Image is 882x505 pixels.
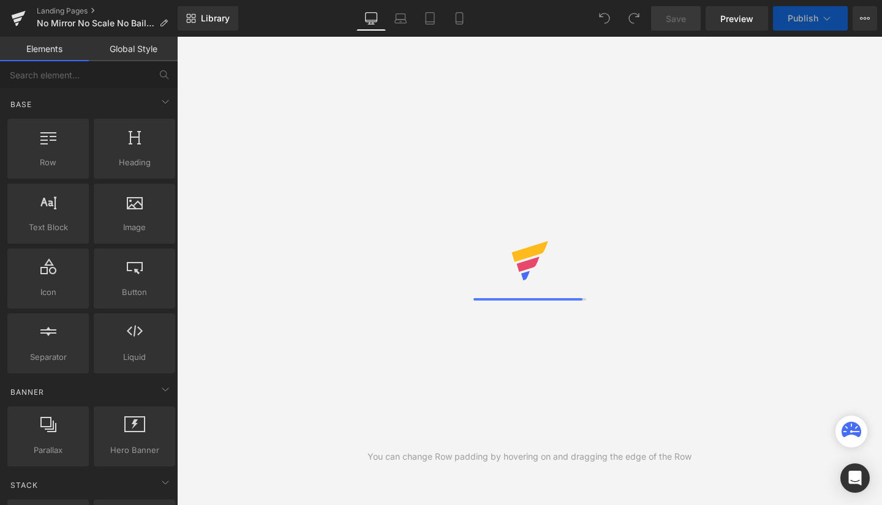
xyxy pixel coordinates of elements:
[9,99,33,110] span: Base
[97,286,171,299] span: Button
[11,156,85,169] span: Row
[415,6,445,31] a: Tablet
[853,6,877,31] button: More
[788,13,818,23] span: Publish
[773,6,848,31] button: Publish
[622,6,646,31] button: Redo
[592,6,617,31] button: Undo
[9,479,39,491] span: Stack
[97,156,171,169] span: Heading
[37,18,154,28] span: No Mirror No Scale No Bail Challenge 2 - [DATE] to [DATE]
[89,37,178,61] a: Global Style
[178,6,238,31] a: New Library
[720,12,753,25] span: Preview
[97,444,171,457] span: Hero Banner
[666,12,686,25] span: Save
[386,6,415,31] a: Laptop
[11,221,85,234] span: Text Block
[445,6,474,31] a: Mobile
[201,13,230,24] span: Library
[37,6,178,16] a: Landing Pages
[11,286,85,299] span: Icon
[11,351,85,364] span: Separator
[367,450,692,463] div: You can change Row padding by hovering on and dragging the edge of the Row
[97,351,171,364] span: Liquid
[11,444,85,457] span: Parallax
[706,6,768,31] a: Preview
[9,386,45,398] span: Banner
[97,221,171,234] span: Image
[356,6,386,31] a: Desktop
[840,463,870,493] div: Open Intercom Messenger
